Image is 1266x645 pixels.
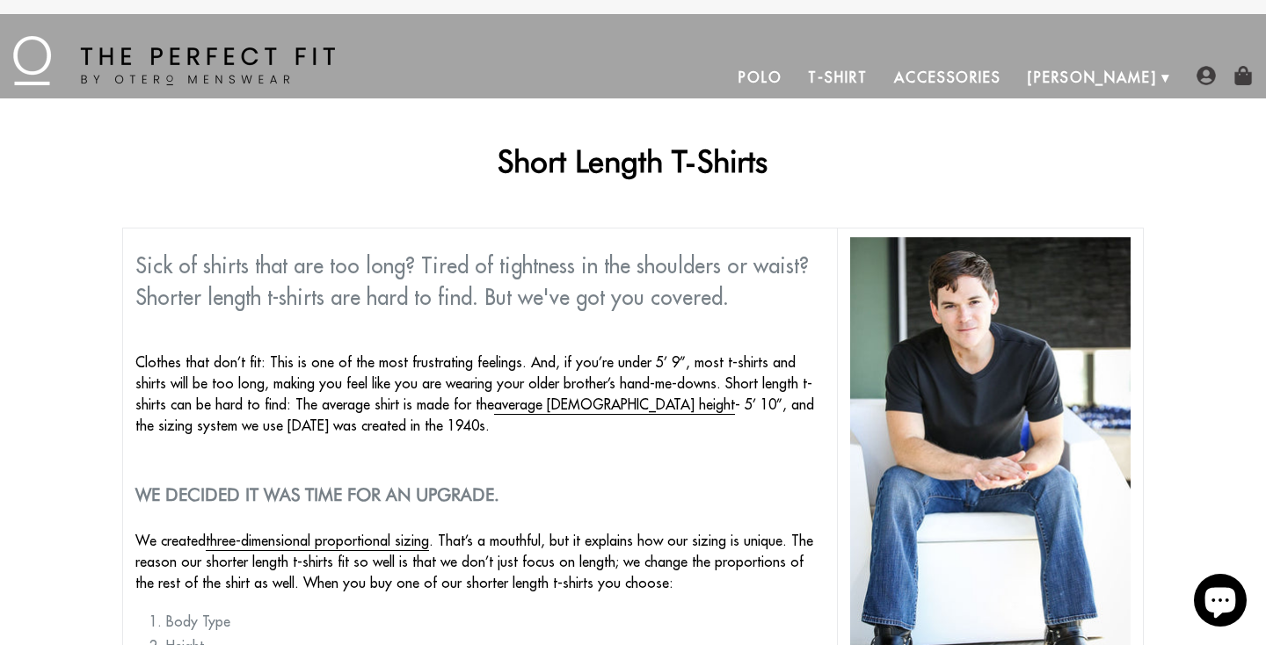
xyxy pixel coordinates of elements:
[725,56,796,98] a: Polo
[881,56,1015,98] a: Accessories
[1015,56,1170,98] a: [PERSON_NAME]
[135,484,824,505] h2: We decided it was time for an upgrade.
[135,530,824,593] p: We created . That’s a mouthful, but it explains how our sizing is unique. The reason our shorter ...
[135,351,824,436] p: Clothes that don’t fit: This is one of the most frustrating feelings. And, if you’re under 5’ 9”,...
[135,252,809,310] span: Sick of shirts that are too long? Tired of tightness in the shoulders or waist? Shorter length t-...
[166,611,824,632] li: Body Type
[795,56,880,98] a: T-Shirt
[494,395,735,415] a: average [DEMOGRAPHIC_DATA] height
[1189,574,1252,631] inbox-online-store-chat: Shopify online store chat
[1197,66,1216,85] img: user-account-icon.png
[122,142,1144,179] h1: Short Length T-Shirts
[1233,66,1253,85] img: shopping-bag-icon.png
[206,532,429,551] a: three-dimensional proportional sizing
[13,36,335,85] img: The Perfect Fit - by Otero Menswear - Logo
